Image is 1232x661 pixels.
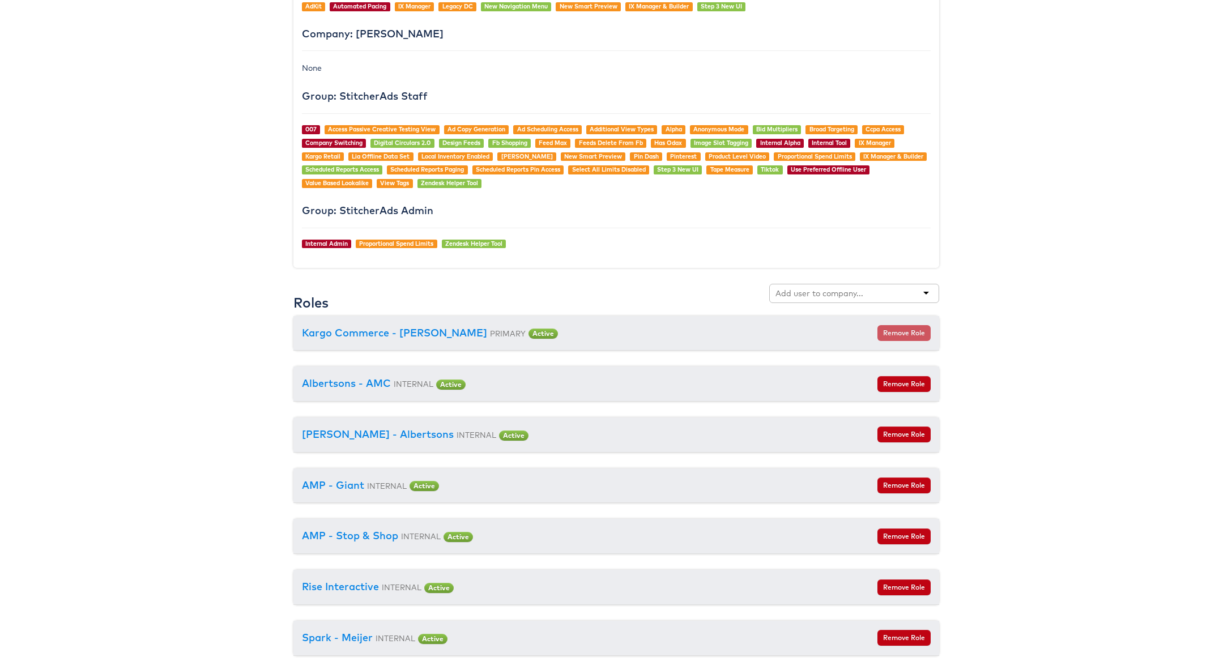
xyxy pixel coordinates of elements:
h4: Company: [PERSON_NAME] [302,28,931,40]
a: Use Preferred Offline User [791,165,866,173]
a: Zendesk Helper Tool [421,179,478,187]
a: View Tags [380,179,409,187]
a: Proportional Spend Limits [778,152,852,160]
a: Internal Admin [305,240,348,248]
a: Value Based Lookalike [305,179,369,187]
a: Anonymous Mode [693,125,744,133]
a: Lia Offline Data Set [352,152,410,160]
span: Active [444,532,473,542]
a: IX Manager & Builder [863,152,923,160]
a: Feeds Delete From Fb [579,139,643,147]
button: Remove Role [877,376,931,392]
a: Scheduled Reports Pin Access [476,165,560,173]
a: Has Odax [654,139,682,147]
a: Digital Circulars 2.0 [374,139,430,147]
a: [PERSON_NAME] [501,152,553,160]
a: AMP - Stop & Shop [302,529,398,542]
small: INTERNAL [457,430,496,440]
span: Active [410,481,439,491]
a: Company Switching [305,139,363,147]
span: Active [499,430,528,441]
button: Remove Role [877,427,931,442]
a: Ad Copy Generation [447,125,505,133]
a: [PERSON_NAME] - Albertsons [302,428,454,441]
a: Scheduled Reports Access [305,165,379,173]
span: Active [528,329,558,339]
a: Ad Scheduling Access [517,125,578,133]
a: Broad Targeting [809,125,854,133]
a: Scheduled Reports Paging [390,165,464,173]
small: INTERNAL [394,379,433,389]
input: Add user to company... [775,288,865,299]
a: IX Manager [398,2,430,10]
a: Design Feeds [442,139,480,147]
div: None [302,62,931,74]
a: Kargo Retail [305,152,340,160]
span: Active [436,379,466,390]
a: New Navigation Menu [484,2,548,10]
a: Alpha [666,125,682,133]
button: Remove Role [877,528,931,544]
a: IX Manager [859,139,891,147]
h4: Group: StitcherAds Admin [302,205,931,216]
a: Select All Limits Disabled [572,165,646,173]
a: Step 3 New UI [657,165,698,173]
small: INTERNAL [376,633,415,643]
a: AdKit [305,2,322,10]
a: Access Passive Creative Testing View [328,125,436,133]
a: Ccpa Access [866,125,901,133]
a: Image Slot Tagging [694,139,748,147]
small: INTERNAL [367,481,407,491]
span: Active [424,583,454,593]
a: Tape Measure [710,165,749,173]
a: Zendesk Helper Tool [445,240,502,248]
a: Product Level Video [709,152,766,160]
a: Spark - Meijer [302,631,373,644]
a: New Smart Preview [564,152,622,160]
a: Kargo Commerce - [PERSON_NAME] [302,326,487,339]
a: Automated Pacing [333,2,386,10]
a: Additional View Types [590,125,654,133]
a: Step 3 New UI [701,2,742,10]
button: Remove Role [877,325,931,341]
a: Rise Interactive [302,580,379,593]
a: Albertsons - AMC [302,377,391,390]
button: Remove Role [877,579,931,595]
span: Active [418,634,447,644]
a: Legacy DC [442,2,473,10]
button: Remove Role [877,477,931,493]
a: New Smart Preview [560,2,617,10]
small: PRIMARY [490,329,526,338]
a: Pin Dash [634,152,659,160]
a: AMP - Giant [302,479,364,492]
h4: Group: StitcherAds Staff [302,91,931,102]
a: 007 [305,125,317,133]
small: INTERNAL [401,531,441,541]
a: Feed Max [539,139,567,147]
a: IX Manager & Builder [629,2,689,10]
a: Tiktok [761,165,779,173]
button: Remove Role [877,630,931,646]
a: Fb Shopping [492,139,527,147]
small: INTERNAL [382,582,421,592]
a: Pinterest [670,152,697,160]
a: Bid Multipliers [756,125,798,133]
a: Internal Alpha [760,139,800,147]
a: Proportional Spend Limits [359,240,433,248]
h3: Roles [293,295,329,310]
a: Internal Tool [812,139,847,147]
a: Local Inventory Enabled [421,152,489,160]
